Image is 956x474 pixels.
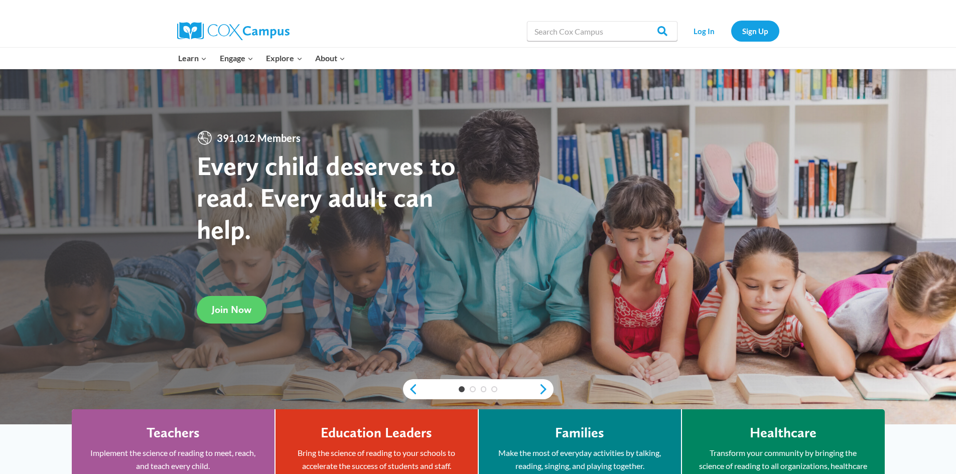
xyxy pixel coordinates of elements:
[172,48,352,69] nav: Primary Navigation
[212,303,251,315] span: Join Now
[731,21,779,41] a: Sign Up
[321,424,432,441] h4: Education Leaders
[682,21,779,41] nav: Secondary Navigation
[197,149,456,245] strong: Every child deserves to read. Every adult can help.
[178,52,207,65] span: Learn
[481,386,487,392] a: 3
[470,386,476,392] a: 2
[87,446,259,472] p: Implement the science of reading to meet, reach, and teach every child.
[403,383,418,395] a: previous
[403,379,554,399] div: content slider buttons
[538,383,554,395] a: next
[266,52,302,65] span: Explore
[682,21,726,41] a: Log In
[291,446,463,472] p: Bring the science of reading to your schools to accelerate the success of students and staff.
[750,424,816,441] h4: Healthcare
[491,386,497,392] a: 4
[197,296,266,324] a: Join Now
[177,22,290,40] img: Cox Campus
[494,446,666,472] p: Make the most of everyday activities by talking, reading, singing, and playing together.
[459,386,465,392] a: 1
[147,424,200,441] h4: Teachers
[555,424,604,441] h4: Families
[213,130,305,146] span: 391,012 Members
[220,52,253,65] span: Engage
[315,52,345,65] span: About
[527,21,677,41] input: Search Cox Campus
